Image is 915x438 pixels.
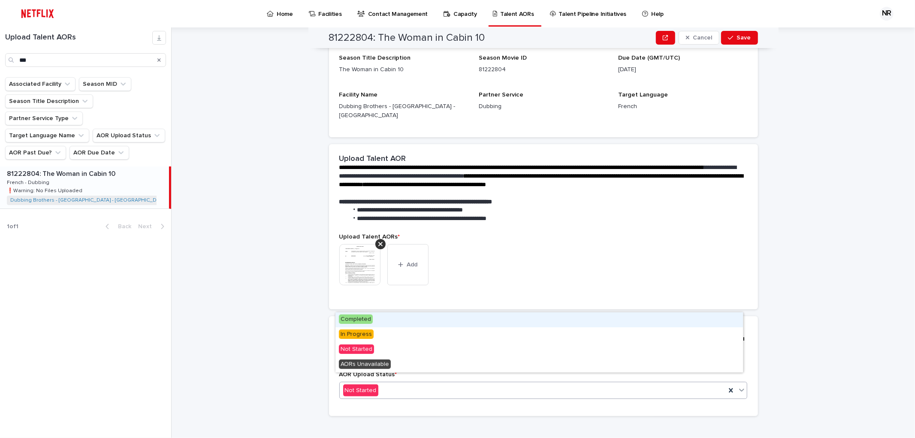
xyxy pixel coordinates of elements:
[113,224,131,230] span: Back
[10,197,167,203] a: Dubbing Brothers - [GEOGRAPHIC_DATA] - [GEOGRAPHIC_DATA]
[737,35,751,41] span: Save
[721,31,758,45] button: Save
[335,342,743,357] div: Not Started
[343,384,378,397] div: Not Started
[7,178,51,186] p: French - Dubbing
[99,223,135,230] button: Back
[135,223,171,230] button: Next
[5,129,89,142] button: Target Language Name
[335,312,743,327] div: Completed
[479,92,523,98] span: Partner Service
[339,102,468,120] p: Dubbing Brothers - [GEOGRAPHIC_DATA] - [GEOGRAPHIC_DATA]
[5,146,66,160] button: AOR Past Due?
[7,168,117,178] p: 81222804: The Woman in Cabin 10
[93,129,165,142] button: AOR Upload Status
[618,65,747,74] p: [DATE]
[479,102,608,111] p: Dubbing
[5,112,83,125] button: Partner Service Type
[679,31,720,45] button: Cancel
[339,154,406,164] h2: Upload Talent AOR
[693,35,712,41] span: Cancel
[339,329,374,339] span: In Progress
[339,65,468,74] p: The Woman in Cabin 10
[5,53,166,67] input: Search
[618,55,680,61] span: Due Date (GMT/UTC)
[69,146,129,160] button: AOR Due Date
[138,224,157,230] span: Next
[5,33,152,42] h1: Upload Talent AORs
[479,55,527,61] span: Season Movie ID
[618,92,668,98] span: Target Language
[5,77,75,91] button: Associated Facility
[329,32,485,44] h2: 81222804: The Woman in Cabin 10
[339,344,374,354] span: Not Started
[339,359,391,369] span: AORs Unavailable
[335,357,743,372] div: AORs Unavailable
[618,102,747,111] p: French
[335,327,743,342] div: In Progress
[5,94,93,108] button: Season Title Description
[339,92,378,98] span: Facility Name
[79,77,131,91] button: Season MID
[17,5,58,22] img: ifQbXi3ZQGMSEF7WDB7W
[407,262,417,268] span: Add
[339,314,373,324] span: Completed
[880,7,894,21] div: NR
[339,372,397,378] span: AOR Upload Status
[387,244,429,285] button: Add
[339,55,411,61] span: Season Title Description
[7,186,84,194] p: ❗️Warning: No Files Uploaded
[339,234,400,240] span: Upload Talent AORs
[479,65,608,74] p: 81222804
